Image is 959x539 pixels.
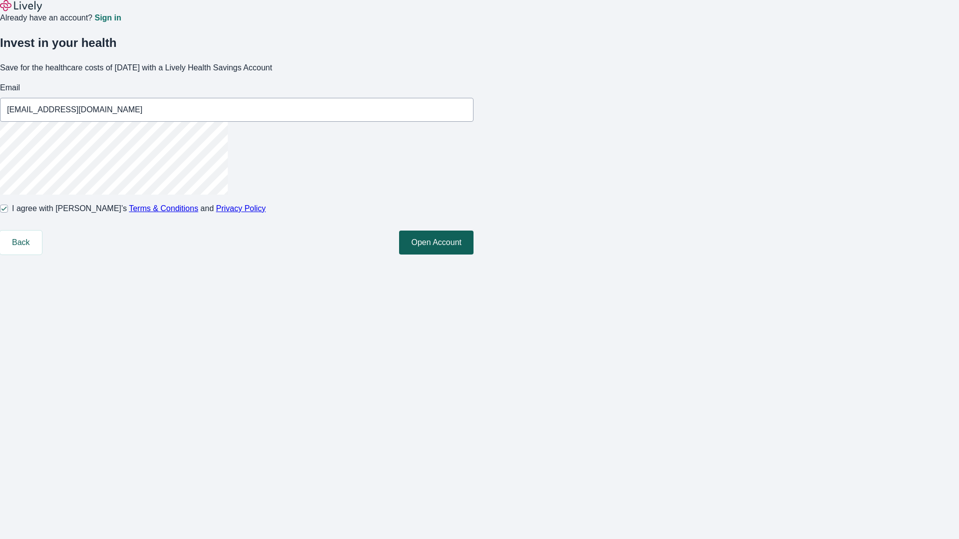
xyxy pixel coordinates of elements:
[12,203,266,215] span: I agree with [PERSON_NAME]’s and
[129,204,198,213] a: Terms & Conditions
[399,231,474,255] button: Open Account
[216,204,266,213] a: Privacy Policy
[94,14,121,22] a: Sign in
